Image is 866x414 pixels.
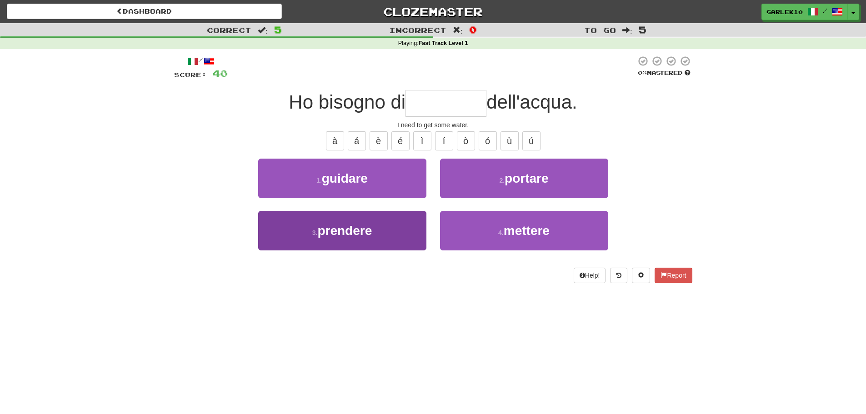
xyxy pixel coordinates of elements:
span: garlek10 [766,8,803,16]
span: mettere [504,224,550,238]
span: 40 [212,68,228,79]
button: 1.guidare [258,159,426,198]
span: 5 [274,24,282,35]
div: Mastered [636,69,692,77]
button: Round history (alt+y) [610,268,627,283]
span: dell'acqua. [486,91,577,113]
span: guidare [322,171,368,185]
span: To go [584,25,616,35]
button: ó [479,131,497,150]
button: ú [522,131,541,150]
span: Incorrect [389,25,446,35]
span: Ho bisogno di [289,91,405,113]
div: / [174,55,228,67]
span: : [622,26,632,34]
span: Correct [207,25,251,35]
span: Score: [174,71,207,79]
button: ù [501,131,519,150]
button: 2.portare [440,159,608,198]
button: à [326,131,344,150]
small: 1 . [316,177,322,184]
span: : [453,26,463,34]
button: í [435,131,453,150]
span: 5 [639,24,646,35]
span: : [258,26,268,34]
button: ò [457,131,475,150]
a: garlek10 / [761,4,848,20]
span: 0 % [638,69,647,76]
button: á [348,131,366,150]
span: portare [505,171,548,185]
small: 3 . [312,229,318,236]
small: 2 . [499,177,505,184]
span: prendere [317,224,372,238]
button: ì [413,131,431,150]
button: è [370,131,388,150]
button: Help! [574,268,606,283]
a: Dashboard [7,4,282,19]
button: Report [655,268,692,283]
small: 4 . [498,229,504,236]
span: / [823,7,827,14]
strong: Fast Track Level 1 [419,40,468,46]
button: 4.mettere [440,211,608,250]
div: I need to get some water. [174,120,692,130]
button: 3.prendere [258,211,426,250]
a: Clozemaster [295,4,571,20]
span: 0 [469,24,477,35]
button: é [391,131,410,150]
